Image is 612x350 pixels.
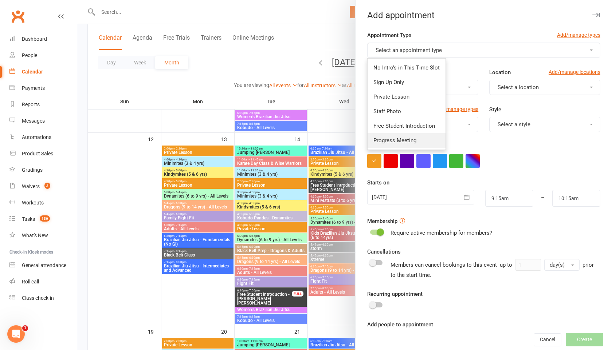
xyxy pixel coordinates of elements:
button: Cancel [534,333,561,346]
a: Dashboard [9,31,77,47]
span: day(s) [550,262,565,268]
a: Staff Photo [368,104,446,119]
a: People [9,47,77,64]
div: Tasks [22,216,35,222]
div: People [22,52,37,58]
button: Select a location [489,80,600,95]
a: Tasks 136 [9,211,77,227]
span: 1 [22,325,28,331]
span: Progress Meeting [373,137,416,144]
a: Workouts [9,195,77,211]
a: Calendar [9,64,77,80]
button: day(s) [544,259,580,271]
a: Progress Meeting [368,133,446,148]
div: Class check-in [22,295,54,301]
a: Clubworx [9,7,27,25]
div: Require active membership for members? [391,228,492,237]
iframe: Intercom live chat [7,325,25,343]
span: Select a location [498,84,539,91]
label: Starts on [367,178,389,187]
a: Payments [9,80,77,96]
span: Free Student Introduction [373,123,435,129]
a: Add/manage types [557,31,600,39]
a: Gradings [9,162,77,178]
a: Private Lesson [368,90,446,104]
span: Sign Up Only [373,79,404,85]
span: 3 [44,183,50,189]
div: Roll call [22,279,39,285]
span: Select an appointment type [376,47,442,53]
div: Messages [22,118,45,124]
div: Members can cancel bookings to this event [391,259,600,279]
div: Payments [22,85,45,91]
div: Gradings [22,167,43,173]
label: Appointment Type [367,31,411,40]
span: 136 [40,215,50,222]
div: Dashboard [22,36,47,42]
a: Product Sales [9,146,77,162]
a: Add/manage types [435,105,478,113]
button: Select a style [489,117,600,132]
label: Membership [367,217,397,226]
span: Staff Photo [373,108,401,115]
label: Recurring appointment [367,290,423,298]
div: Add appointment [356,10,612,20]
div: General attendance [22,262,66,268]
div: Waivers [22,183,40,189]
label: Style [489,105,501,114]
div: Reports [22,102,40,107]
div: Product Sales [22,151,53,156]
a: No Intro's in This Time Slot [368,60,446,75]
a: Add/manage locations [549,68,600,76]
a: Roll call [9,274,77,290]
div: up to [500,259,580,271]
div: What's New [22,232,48,238]
a: Free Student Introduction [368,119,446,133]
span: No Intro's in This Time Slot [373,64,440,71]
div: – [533,190,553,207]
a: Waivers 3 [9,178,77,195]
label: Cancellations [367,247,401,256]
span: Select a style [498,121,530,128]
span: Private Lesson [373,94,409,100]
a: Reports [9,96,77,113]
div: Automations [22,134,51,140]
a: What's New [9,227,77,244]
label: Add people to appointment [367,320,433,329]
a: General attendance kiosk mode [9,257,77,274]
div: Workouts [22,200,44,206]
a: Messages [9,113,77,129]
div: Calendar [22,69,43,75]
label: Location [489,68,511,77]
a: Automations [9,129,77,146]
a: Sign Up Only [368,75,446,90]
button: Select an appointment type [367,43,600,58]
a: Class kiosk mode [9,290,77,306]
